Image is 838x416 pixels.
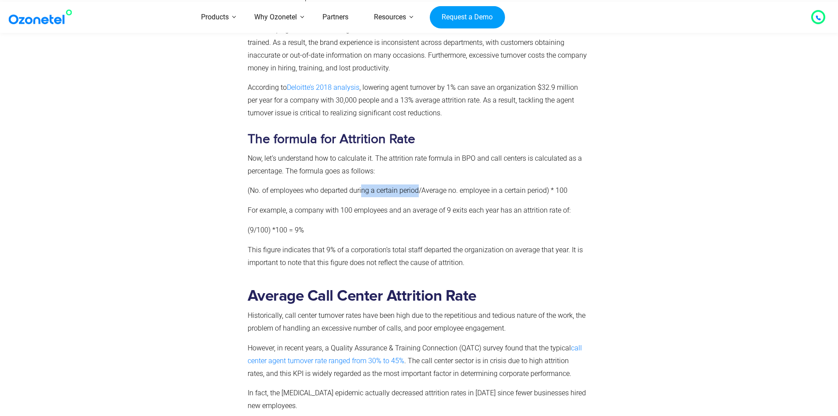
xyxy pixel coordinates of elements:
span: Now, let’s understand how to calculate it. The attrition rate formula in BPO and call centers is ... [248,154,582,175]
a: Deloitte’s 2018 analysis [287,83,359,92]
span: This figure indicates that 9% of a corporation’s total staff departed the organization on average... [248,246,583,267]
span: (9/100) *100 = 9% [248,226,304,234]
span: (No. of employees who departed during a certain period/Average no. employee in a certain period) ... [248,186,567,195]
span: , lowering agent turnover by 1% can save an organization $32.9 million per year for a company wit... [248,83,578,117]
a: Request a Demo [430,6,505,29]
span: Moreover, high attrition rates might result in inconsistent customer service as workers leave and... [248,26,587,72]
a: Resources [361,2,419,33]
a: Why Ozonetel [242,2,310,33]
b: Average Call Center Attrition Rate [248,288,476,304]
span: Historically, call center turnover rates have been high due to the repetitious and tedious nature... [248,311,586,332]
a: call center agent turnover rate ranged from 30% to 45% [248,344,582,365]
span: According to [248,83,287,92]
span: For example, a company with 100 employees and an average of 9 exits each year has an attrition ra... [248,206,571,214]
span: . The call center sector is in crisis due to high attrition rates, and this KPI is widely regarde... [248,357,571,378]
a: Partners [310,2,361,33]
a: Products [188,2,242,33]
span: However, in recent years, a Quality Assurance & Training Connection (QATC) survey found that the ... [248,344,571,352]
span: In fact, the [MEDICAL_DATA] epidemic actually decreased attrition rates in [DATE] since fewer bus... [248,389,586,410]
b: The formula for Attrition Rate [248,131,415,147]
